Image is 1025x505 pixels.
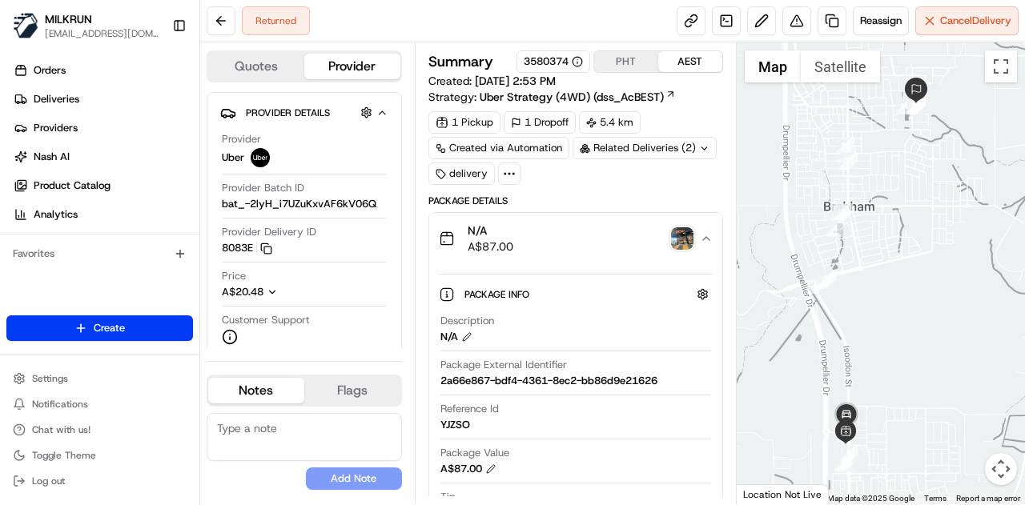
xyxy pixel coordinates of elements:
[440,374,657,388] div: 2a66e867-bdf4-4361-8ec2-bb86d9e21626
[658,51,722,72] button: AEST
[737,484,829,504] div: Location Not Live
[6,241,193,267] div: Favorites
[222,132,261,146] span: Provider
[428,194,723,207] div: Package Details
[831,205,849,222] div: 1
[468,222,513,238] span: N/A
[222,197,376,211] span: bat_-2lyH_i7UZuKxvAF6kV06Q
[573,137,717,159] div: Related Deliveries (2)
[6,367,193,390] button: Settings
[831,204,849,222] div: 2
[807,276,825,294] div: 5
[6,144,199,170] a: Nash AI
[6,58,199,83] a: Orders
[860,14,902,28] span: Reassign
[819,270,837,287] div: 18
[222,181,304,195] span: Provider Batch ID
[524,54,583,69] button: 3580374
[440,462,496,476] div: A$87.00
[304,54,400,79] button: Provider
[834,454,852,471] div: 7
[94,321,125,335] span: Create
[924,494,947,503] a: Terms (opens in new tab)
[32,398,88,411] span: Notifications
[440,402,499,416] span: Reference Id
[208,54,304,79] button: Quotes
[428,89,676,105] div: Strategy:
[440,418,470,432] div: YJZSO
[504,111,576,134] div: 1 Dropoff
[440,358,567,372] span: Package External Identifier
[34,150,70,164] span: Nash AI
[428,162,495,185] div: delivery
[896,97,914,114] div: 13
[6,419,193,441] button: Chat with us!
[222,225,316,239] span: Provider Delivery ID
[440,490,456,504] span: Tip
[32,475,65,487] span: Log out
[34,63,66,78] span: Orders
[220,99,388,126] button: Provider Details
[6,86,199,112] a: Deliveries
[222,313,310,327] span: Customer Support
[6,6,166,45] button: MILKRUNMILKRUN[EMAIL_ADDRESS][DOMAIN_NAME]
[222,150,244,165] span: Uber
[837,137,854,154] div: 12
[838,146,856,163] div: 11
[6,470,193,492] button: Log out
[428,137,569,159] a: Created via Automation
[6,315,193,341] button: Create
[827,494,914,503] span: Map data ©2025 Google
[304,378,400,403] button: Flags
[741,483,794,504] img: Google
[741,483,794,504] a: Open this area in Google Maps (opens a new window)
[840,152,858,170] div: 17
[45,27,159,40] button: [EMAIL_ADDRESS][DOMAIN_NAME]
[440,330,472,344] div: N/A
[440,314,494,328] span: Description
[32,372,68,385] span: Settings
[671,227,693,250] img: photo_proof_of_delivery image
[826,219,844,237] div: 4
[6,444,193,467] button: Toggle Theme
[475,74,556,88] span: [DATE] 2:53 PM
[816,271,834,289] div: 10
[428,54,493,69] h3: Summary
[464,288,533,301] span: Package Info
[13,13,38,38] img: MILKRUN
[853,6,909,35] button: Reassign
[840,445,858,463] div: 9
[429,213,722,264] button: N/AA$87.00photo_proof_of_delivery image
[428,111,500,134] div: 1 Pickup
[906,97,924,114] div: 16
[208,378,304,403] button: Notes
[32,423,90,436] span: Chat with us!
[468,238,513,255] span: A$87.00
[907,97,925,114] div: 15
[579,111,641,134] div: 5.4 km
[956,494,1020,503] a: Report a map error
[985,453,1017,485] button: Map camera controls
[480,89,676,105] a: Uber Strategy (4WD) (dss_AcBEST)
[428,73,556,89] span: Created:
[940,14,1011,28] span: Cancel Delivery
[985,50,1017,82] button: Toggle fullscreen view
[6,393,193,415] button: Notifications
[222,285,363,299] button: A$20.48
[45,11,92,27] button: MILKRUN
[34,92,79,106] span: Deliveries
[34,178,111,193] span: Product Catalog
[480,89,664,105] span: Uber Strategy (4WD) (dss_AcBEST)
[34,121,78,135] span: Providers
[222,269,246,283] span: Price
[246,106,330,119] span: Provider Details
[837,454,854,471] div: 8
[6,202,199,227] a: Analytics
[440,446,509,460] span: Package Value
[801,50,880,82] button: Show satellite imagery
